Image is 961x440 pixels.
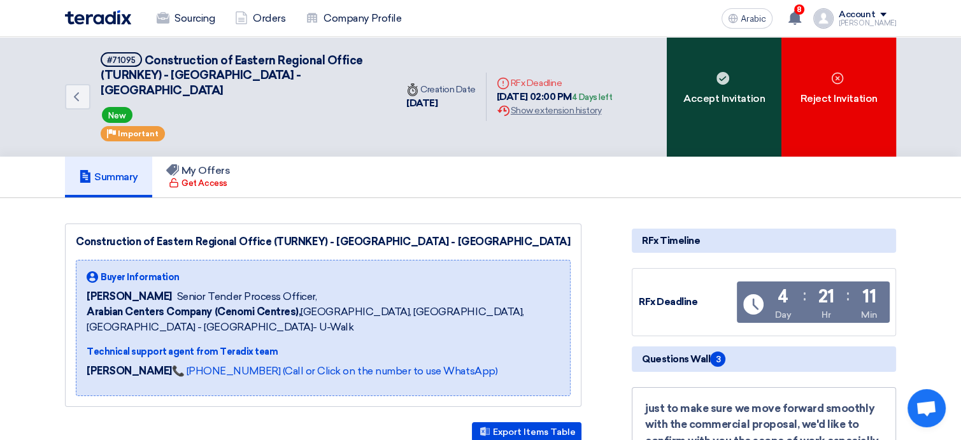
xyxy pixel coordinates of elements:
font: Arabian Centers Company (Cenomi Centres), [87,306,301,318]
font: : [846,286,849,304]
font: Important [118,129,159,138]
font: My Offers [182,164,231,176]
font: Construction of Eastern Regional Office (TURNKEY) - [GEOGRAPHIC_DATA] - [GEOGRAPHIC_DATA] [76,236,570,248]
font: Day [774,309,791,320]
font: Technical support agent from Teradix team [87,346,278,357]
font: [DATE] 02:00 PM [497,91,572,103]
a: Summary [65,157,152,197]
font: 4 Days left [572,92,613,102]
a: My Offers Get Access [152,157,245,197]
font: New [108,111,126,120]
font: [GEOGRAPHIC_DATA], [GEOGRAPHIC_DATA], [GEOGRAPHIC_DATA] - [GEOGRAPHIC_DATA]- U-Walk [87,306,524,333]
a: Orders [225,4,295,32]
font: Min [861,309,878,320]
font: [PERSON_NAME] [87,290,172,302]
font: RFx Deadline [511,78,562,89]
a: Open chat [908,389,946,427]
font: Senior Tender Process Officer, [177,290,317,302]
font: Company Profile [324,12,401,24]
font: Hr [822,309,830,320]
font: : [803,286,806,304]
font: Questions Wall [642,353,710,365]
button: Arabic [722,8,772,29]
h5: Construction of Eastern Regional Office (TURNKEY) - Nakheel Mall - Dammam [101,52,381,98]
font: #71095 [107,55,136,65]
font: Account [839,9,875,20]
font: Creation Date [420,84,476,95]
font: 4 [778,286,788,307]
font: 11 [862,286,876,307]
img: Teradix logo [65,10,131,25]
font: Summary [94,171,138,183]
font: Arabic [741,13,766,24]
font: RFx Timeline [642,235,700,246]
font: Orders [253,12,285,24]
font: Export Items Table [493,427,576,437]
img: profile_test.png [813,8,834,29]
font: 3 [716,354,721,365]
font: Reject Invitation [801,92,878,104]
font: [DATE] [406,97,438,109]
font: Buyer Information [101,272,180,283]
font: Get Access [182,178,227,188]
font: [PERSON_NAME] [839,19,896,27]
font: Accept Invitation [683,92,765,104]
font: Sourcing [174,12,215,24]
font: 8 [797,5,802,14]
font: Construction of Eastern Regional Office (TURNKEY) - [GEOGRAPHIC_DATA] - [GEOGRAPHIC_DATA] [101,53,363,97]
font: 21 [818,286,834,307]
a: Sourcing [146,4,225,32]
a: 📞 [PHONE_NUMBER] (Call or Click on the number to use WhatsApp) [172,365,497,377]
font: RFx Deadline [639,296,697,308]
font: [PERSON_NAME] [87,365,172,377]
font: Show extension history [511,105,601,116]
